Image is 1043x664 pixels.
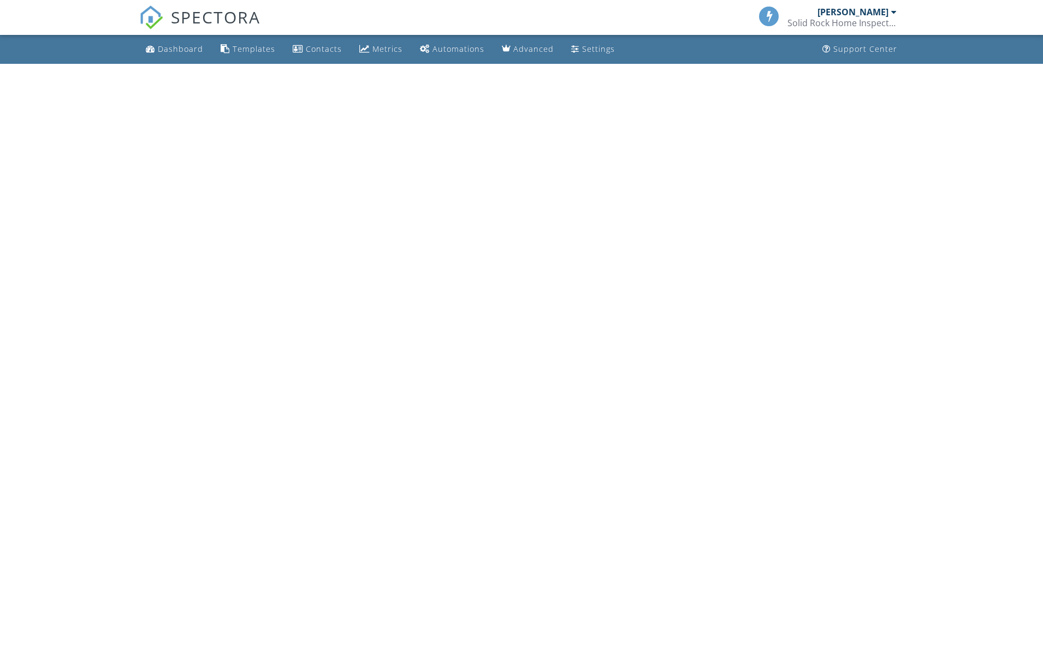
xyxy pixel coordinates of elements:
[216,39,280,59] a: Templates
[141,39,208,59] a: Dashboard
[818,39,902,59] a: Support Center
[233,44,275,54] div: Templates
[513,44,554,54] div: Advanced
[817,7,888,17] div: [PERSON_NAME]
[787,17,897,28] div: Solid Rock Home Inspections, LLC
[833,44,897,54] div: Support Center
[355,39,407,59] a: Metrics
[171,5,260,28] span: SPECTORA
[582,44,615,54] div: Settings
[158,44,203,54] div: Dashboard
[416,39,489,59] a: Automations (Basic)
[139,5,163,29] img: The Best Home Inspection Software - Spectora
[372,44,402,54] div: Metrics
[306,44,342,54] div: Contacts
[432,44,484,54] div: Automations
[567,39,619,59] a: Settings
[288,39,346,59] a: Contacts
[497,39,558,59] a: Advanced
[139,15,260,38] a: SPECTORA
